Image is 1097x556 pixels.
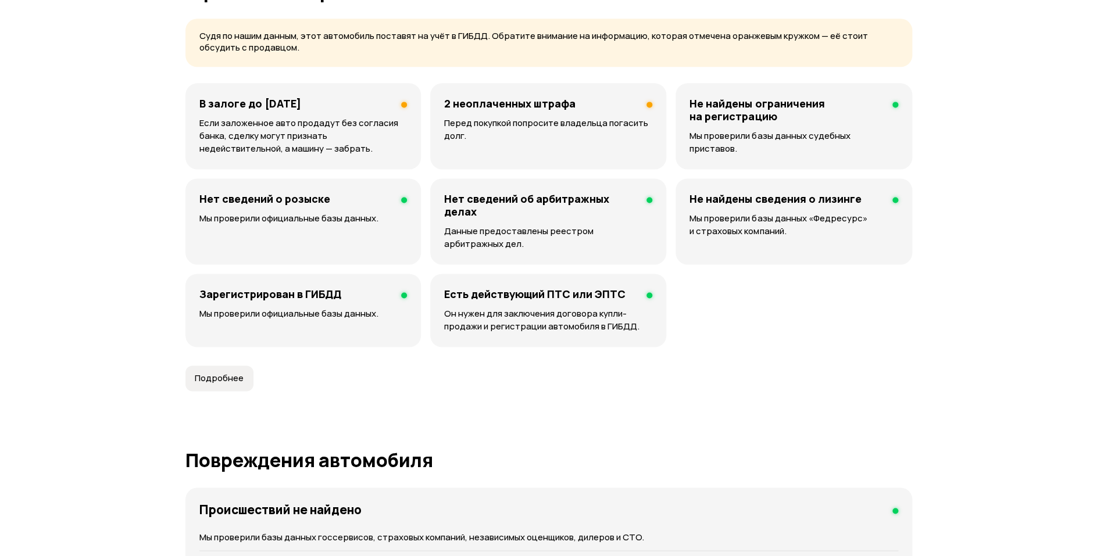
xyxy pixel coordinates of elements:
[444,117,652,142] p: Перед покупкой попросите владельца погасить долг.
[444,97,576,110] h4: 2 неоплаченных штрафа
[199,530,898,543] p: Мы проверили базы данных госсервисов, страховых компаний, независимых оценщиков, дилеров и СТО.
[199,501,362,516] h4: Происшествий не найдено
[185,365,253,391] button: Подробнее
[199,288,341,300] h4: Зарегистрирован в ГИБДД
[444,225,652,250] p: Данные предоставлены реестром арбитражных дел.
[444,307,652,333] p: Он нужен для заключения договора купли-продажи и регистрации автомобиля в ГИБДД.
[444,192,637,218] h4: Нет сведений об арбитражных делах
[199,307,407,320] p: Мы проверили официальные базы данных.
[199,97,301,110] h4: В залоге до [DATE]
[199,117,407,155] p: Если заложенное авто продадут без согласия банка, сделку могут признать недействительной, а машин...
[689,192,861,205] h4: Не найдены сведения о лизинге
[689,212,898,238] p: Мы проверили базы данных «Федресурс» и страховых компаний.
[689,130,898,155] p: Мы проверили базы данных судебных приставов.
[185,449,912,470] h1: Повреждения автомобиля
[444,288,626,300] h4: Есть действующий ПТС или ЭПТС
[195,372,244,384] span: Подробнее
[199,212,407,225] p: Мы проверили официальные базы данных.
[199,192,330,205] h4: Нет сведений о розыске
[689,97,882,123] h4: Не найдены ограничения на регистрацию
[199,30,898,54] p: Судя по нашим данным, этот автомобиль поставят на учёт в ГИБДД. Обратите внимание на информацию, ...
